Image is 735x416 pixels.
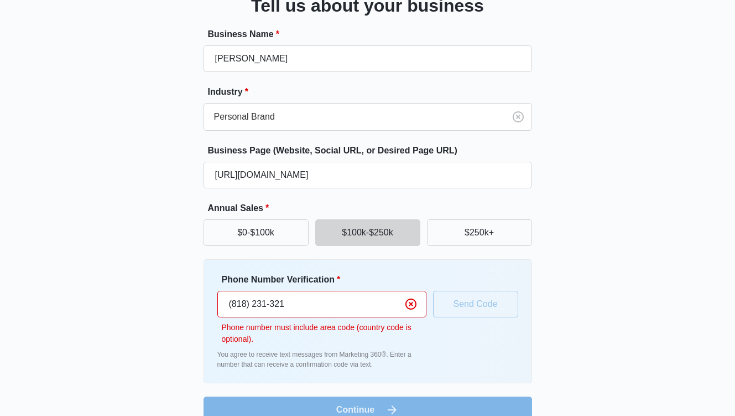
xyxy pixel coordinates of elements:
input: e.g. janesplumbing.com [204,162,532,188]
p: You agree to receive text messages from Marketing 360®. Enter a number that can receive a confirm... [217,350,426,369]
label: Industry [208,85,536,99]
label: Business Page (Website, Social URL, or Desired Page URL) [208,144,536,157]
label: Annual Sales [208,202,536,215]
p: Phone number must include area code (country code is optional). [222,322,426,345]
label: Phone Number Verification [222,273,431,286]
label: Business Name [208,28,536,41]
button: $0-$100k [204,219,309,246]
input: e.g. Jane's Plumbing [204,45,532,72]
button: $250k+ [427,219,532,246]
button: Clear [509,108,527,126]
button: Clear [402,295,420,313]
button: $100k-$250k [315,219,420,246]
input: Ex. +1-555-555-5555 [217,291,426,317]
